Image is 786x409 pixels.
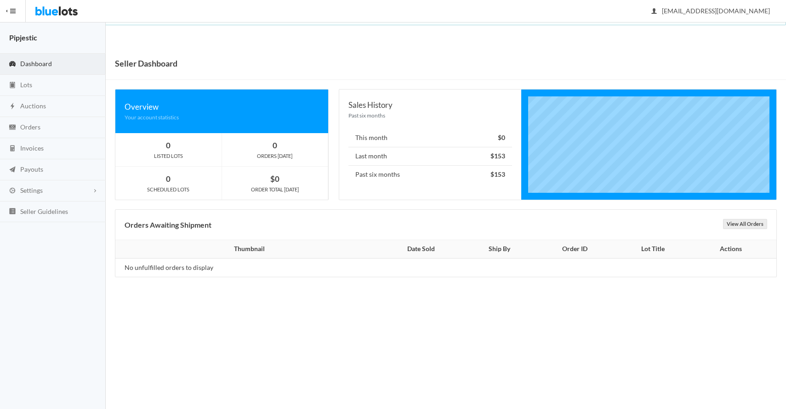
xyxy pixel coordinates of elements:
[348,165,512,184] li: Past six months
[20,81,32,89] span: Lots
[115,240,378,258] th: Thumbnail
[348,147,512,166] li: Last month
[348,111,512,120] div: Past six months
[649,7,659,16] ion-icon: person
[8,187,17,196] ion-icon: cog
[498,134,505,141] strong: $0
[20,102,46,110] span: Auctions
[535,240,615,258] th: Order ID
[20,60,52,67] span: Dashboard
[8,207,17,216] ion-icon: list box
[8,123,17,132] ion-icon: cash
[690,240,776,258] th: Actions
[8,60,17,69] ion-icon: speedometer
[490,170,505,178] strong: $153
[348,129,512,147] li: This month
[348,99,512,111] div: Sales History
[20,186,43,194] span: Settings
[20,123,40,131] span: Orders
[125,113,319,122] div: Your account statistics
[9,33,37,42] strong: Pipjestic
[115,152,222,160] div: LISTED LOTS
[166,140,171,150] strong: 0
[20,165,43,173] span: Payouts
[8,102,17,111] ion-icon: flash
[464,240,535,258] th: Ship By
[615,240,690,258] th: Lot Title
[273,140,277,150] strong: 0
[378,240,464,258] th: Date Sold
[270,174,279,184] strong: $0
[115,56,177,70] h1: Seller Dashboard
[20,144,44,152] span: Invoices
[8,145,17,153] ion-icon: calculator
[8,81,17,90] ion-icon: clipboard
[115,258,378,277] td: No unfulfilled orders to display
[166,174,171,184] strong: 0
[20,207,68,215] span: Seller Guidelines
[125,220,211,229] b: Orders Awaiting Shipment
[125,101,319,113] div: Overview
[115,185,222,194] div: SCHEDULED LOTS
[490,152,505,160] strong: $153
[8,166,17,174] ion-icon: paper plane
[222,152,328,160] div: ORDERS [DATE]
[652,7,770,15] span: [EMAIL_ADDRESS][DOMAIN_NAME]
[222,185,328,194] div: ORDER TOTAL [DATE]
[723,219,767,229] a: View All Orders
